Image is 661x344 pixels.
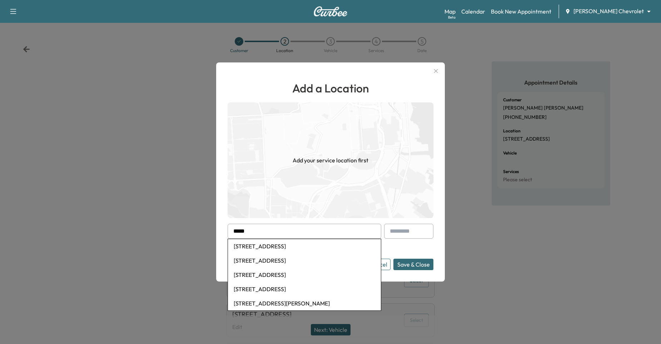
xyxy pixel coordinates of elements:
a: Calendar [461,7,485,16]
a: Book New Appointment [491,7,551,16]
a: MapBeta [444,7,456,16]
img: empty-map-CL6vilOE.png [228,102,433,218]
h1: Add your service location first [293,156,368,165]
h1: Add a Location [228,80,433,97]
button: Save & Close [393,259,433,270]
li: [STREET_ADDRESS] [228,239,381,253]
span: [PERSON_NAME] Chevrolet [573,7,644,15]
li: [STREET_ADDRESS] [228,268,381,282]
li: [STREET_ADDRESS][PERSON_NAME] [228,296,381,310]
img: Curbee Logo [313,6,348,16]
div: Beta [448,15,456,20]
li: [STREET_ADDRESS] [228,253,381,268]
li: [STREET_ADDRESS] [228,282,381,296]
